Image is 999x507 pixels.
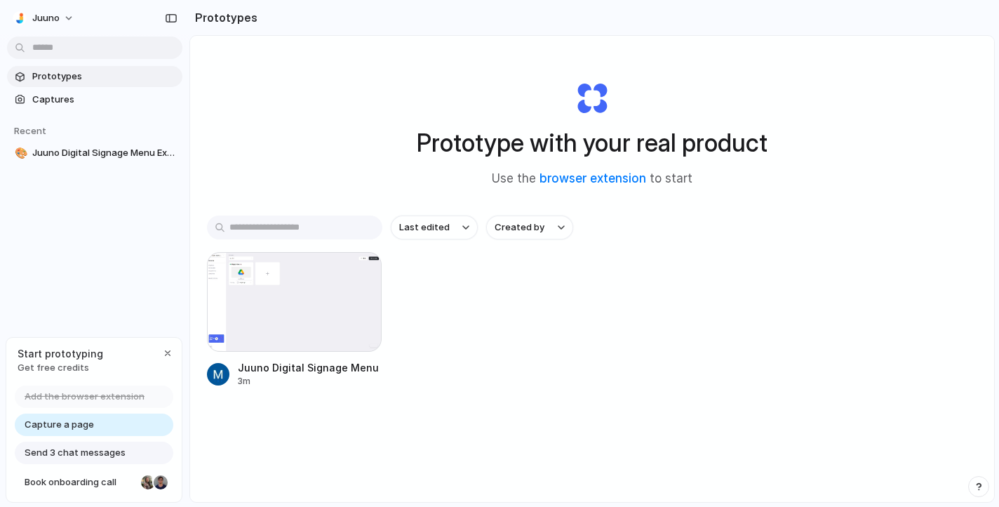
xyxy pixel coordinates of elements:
[32,93,177,107] span: Captures
[32,146,177,160] span: Juuno Digital Signage Menu Extension
[25,475,135,489] span: Book onboarding call
[189,9,257,26] h2: Prototypes
[7,7,81,29] button: Juuno
[25,418,94,432] span: Capture a page
[399,220,450,235] span: Last edited
[486,216,573,239] button: Created by
[15,471,173,494] a: Book onboarding call
[7,66,182,87] a: Prototypes
[238,360,382,375] div: Juuno Digital Signage Menu Extension
[495,220,544,235] span: Created by
[152,474,169,491] div: Christian Iacullo
[417,124,767,162] h1: Prototype with your real product
[18,361,103,375] span: Get free credits
[25,446,126,460] span: Send 3 chat messages
[25,390,145,404] span: Add the browser extension
[539,171,646,185] a: browser extension
[14,125,46,136] span: Recent
[7,89,182,110] a: Captures
[13,146,27,160] button: 🎨
[238,375,382,388] div: 3m
[140,474,156,491] div: Nicole Kubica
[391,216,478,239] button: Last edited
[7,143,182,164] a: 🎨Juuno Digital Signage Menu Extension
[207,252,382,388] a: Juuno Digital Signage Menu ExtensionJuuno Digital Signage Menu Extension3m
[32,70,177,84] span: Prototypes
[32,11,60,25] span: Juuno
[18,346,103,361] span: Start prototyping
[492,170,692,188] span: Use the to start
[15,145,25,162] div: 🎨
